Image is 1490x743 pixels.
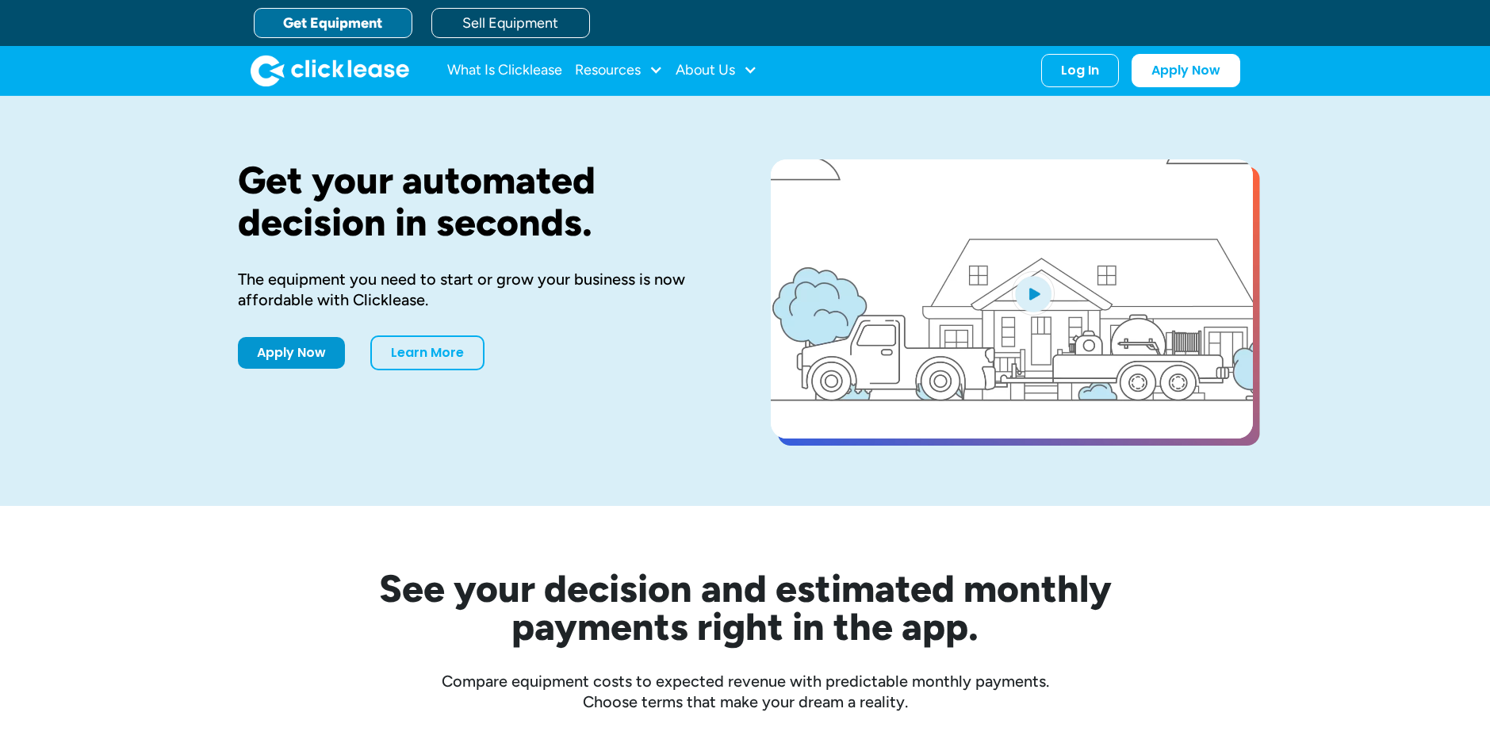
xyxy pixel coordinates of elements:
[238,269,720,310] div: The equipment you need to start or grow your business is now affordable with Clicklease.
[238,671,1253,712] div: Compare equipment costs to expected revenue with predictable monthly payments. Choose terms that ...
[251,55,409,86] a: home
[676,55,757,86] div: About Us
[1061,63,1099,79] div: Log In
[447,55,562,86] a: What Is Clicklease
[1132,54,1240,87] a: Apply Now
[301,569,1189,645] h2: See your decision and estimated monthly payments right in the app.
[370,335,485,370] a: Learn More
[1012,271,1055,316] img: Blue play button logo on a light blue circular background
[575,55,663,86] div: Resources
[238,337,345,369] a: Apply Now
[238,159,720,243] h1: Get your automated decision in seconds.
[771,159,1253,439] a: open lightbox
[254,8,412,38] a: Get Equipment
[251,55,409,86] img: Clicklease logo
[431,8,590,38] a: Sell Equipment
